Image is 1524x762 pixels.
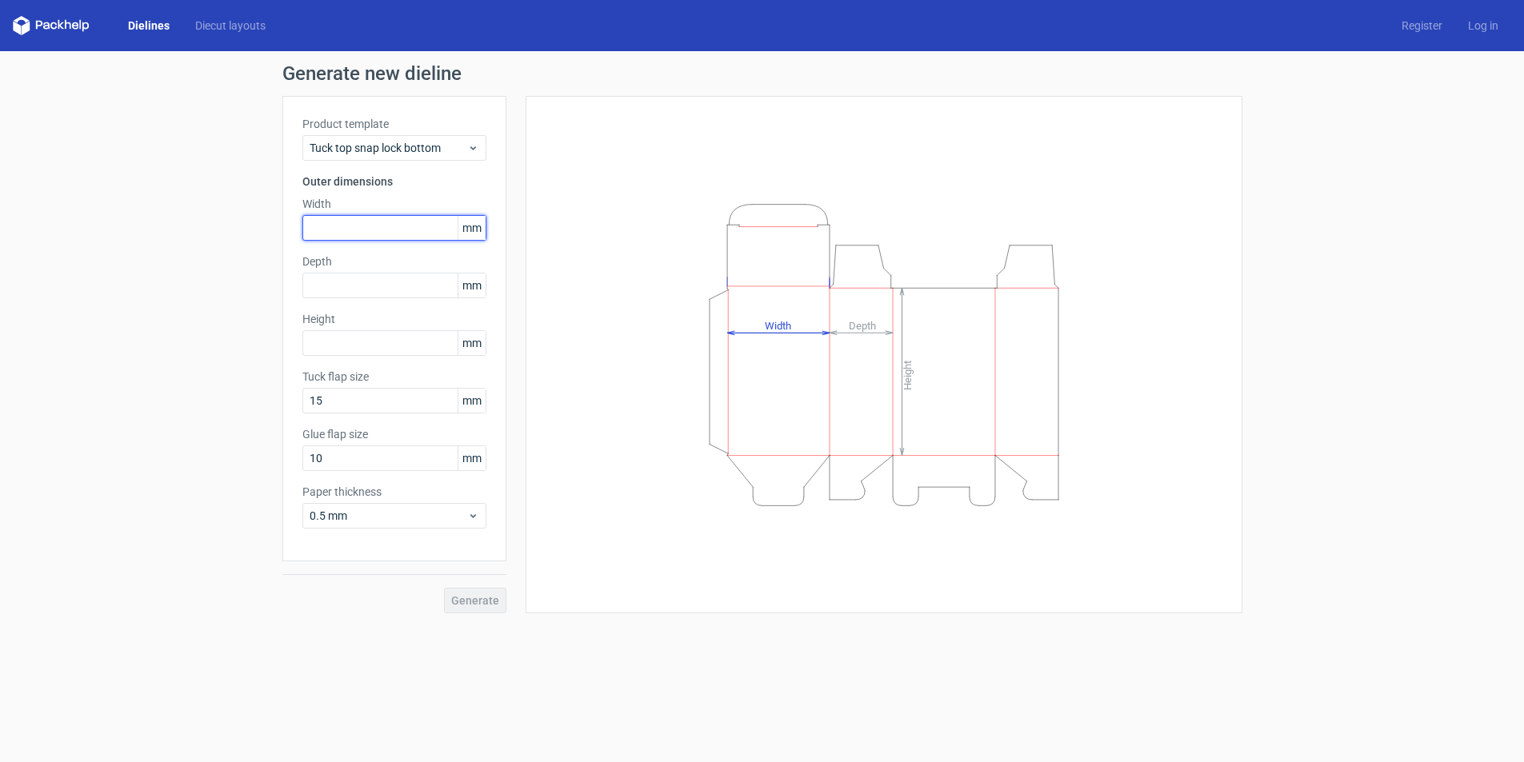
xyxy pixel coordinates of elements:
[310,140,467,156] span: Tuck top snap lock bottom
[43,93,56,106] img: tab_domain_overview_orange.svg
[302,116,486,132] label: Product template
[26,26,38,38] img: logo_orange.svg
[302,253,486,269] label: Depth
[177,94,270,105] div: Keywords by Traffic
[1389,18,1455,34] a: Register
[182,18,278,34] a: Diecut layouts
[458,273,486,297] span: mm
[902,360,914,389] tspan: Height
[458,216,486,240] span: mm
[302,484,486,500] label: Paper thickness
[302,196,486,212] label: Width
[849,319,876,331] tspan: Depth
[302,311,486,327] label: Height
[310,508,467,524] span: 0.5 mm
[302,369,486,385] label: Tuck flap size
[1455,18,1511,34] a: Log in
[458,389,486,413] span: mm
[458,331,486,355] span: mm
[458,446,486,470] span: mm
[159,93,172,106] img: tab_keywords_by_traffic_grey.svg
[115,18,182,34] a: Dielines
[282,64,1242,83] h1: Generate new dieline
[764,319,790,331] tspan: Width
[45,26,78,38] div: v 4.0.25
[302,426,486,442] label: Glue flap size
[26,42,38,54] img: website_grey.svg
[61,94,143,105] div: Domain Overview
[42,42,176,54] div: Domain: [DOMAIN_NAME]
[302,174,486,190] h3: Outer dimensions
